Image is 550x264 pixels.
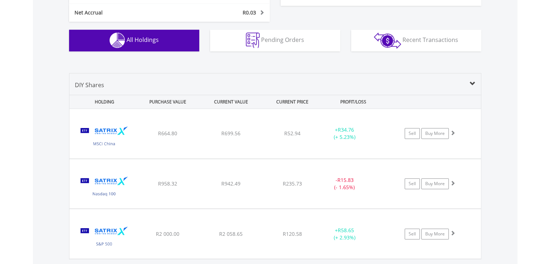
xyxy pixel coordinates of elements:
[110,33,125,48] img: holdings-wht.png
[219,230,243,237] span: R2 058.65
[137,95,199,108] div: PURCHASE VALUE
[261,36,304,44] span: Pending Orders
[338,126,354,133] span: R34.76
[337,176,354,183] span: R15.83
[405,128,420,139] a: Sell
[405,229,420,239] a: Sell
[73,218,135,257] img: TFSA.STX500.png
[421,229,449,239] a: Buy More
[405,178,420,189] a: Sell
[69,9,186,16] div: Net Accrual
[73,168,135,207] img: TFSA.STXNDQ.png
[351,30,481,51] button: Recent Transactions
[283,230,302,237] span: R120.58
[158,130,177,137] span: R664.80
[158,180,177,187] span: R958.32
[156,230,179,237] span: R2 000.00
[221,130,240,137] span: R699.56
[421,128,449,139] a: Buy More
[338,227,354,234] span: R58.65
[221,180,240,187] span: R942.49
[283,180,302,187] span: R235.73
[73,118,135,157] img: TFSA.STXCHN.png
[243,9,256,16] span: R0.03
[200,95,262,108] div: CURRENT VALUE
[402,36,458,44] span: Recent Transactions
[127,36,159,44] span: All Holdings
[69,30,199,51] button: All Holdings
[421,178,449,189] a: Buy More
[317,176,372,191] div: - (- 1.65%)
[70,95,136,108] div: HOLDING
[75,81,104,89] span: DIY Shares
[317,126,372,141] div: + (+ 5.23%)
[323,95,384,108] div: PROFIT/LOSS
[210,30,340,51] button: Pending Orders
[263,95,321,108] div: CURRENT PRICE
[317,227,372,241] div: + (+ 2.93%)
[374,33,401,48] img: transactions-zar-wht.png
[246,33,260,48] img: pending_instructions-wht.png
[284,130,300,137] span: R52.94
